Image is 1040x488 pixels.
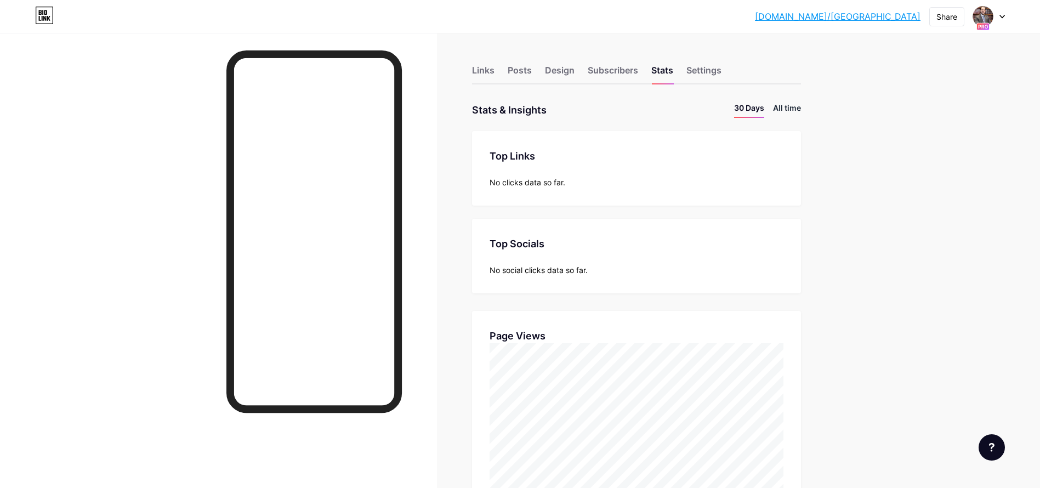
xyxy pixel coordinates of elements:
div: Share [936,11,957,22]
div: Posts [508,64,532,83]
div: Stats [651,64,673,83]
img: testingbilal [973,6,993,27]
div: Subscribers [588,64,638,83]
div: No social clicks data so far. [490,264,783,276]
div: Top Socials [490,236,783,251]
li: All time [773,102,801,118]
li: 30 Days [734,102,764,118]
div: No clicks data so far. [490,177,783,188]
div: Links [472,64,495,83]
div: Top Links [490,149,783,163]
div: Page Views [490,328,783,343]
div: Stats & Insights [472,102,547,118]
a: [DOMAIN_NAME]/[GEOGRAPHIC_DATA] [755,10,920,23]
div: Settings [686,64,721,83]
div: Design [545,64,575,83]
